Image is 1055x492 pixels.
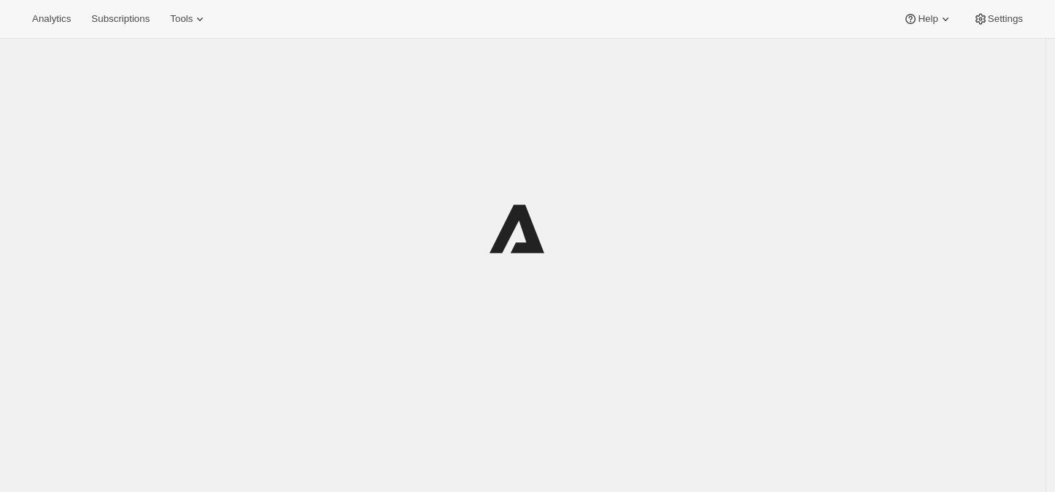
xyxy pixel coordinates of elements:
span: Settings [988,13,1023,25]
span: Subscriptions [91,13,150,25]
button: Subscriptions [82,9,158,29]
button: Settings [965,9,1032,29]
button: Help [894,9,961,29]
span: Help [918,13,938,25]
button: Tools [161,9,216,29]
span: Analytics [32,13,71,25]
span: Tools [170,13,193,25]
button: Analytics [23,9,80,29]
